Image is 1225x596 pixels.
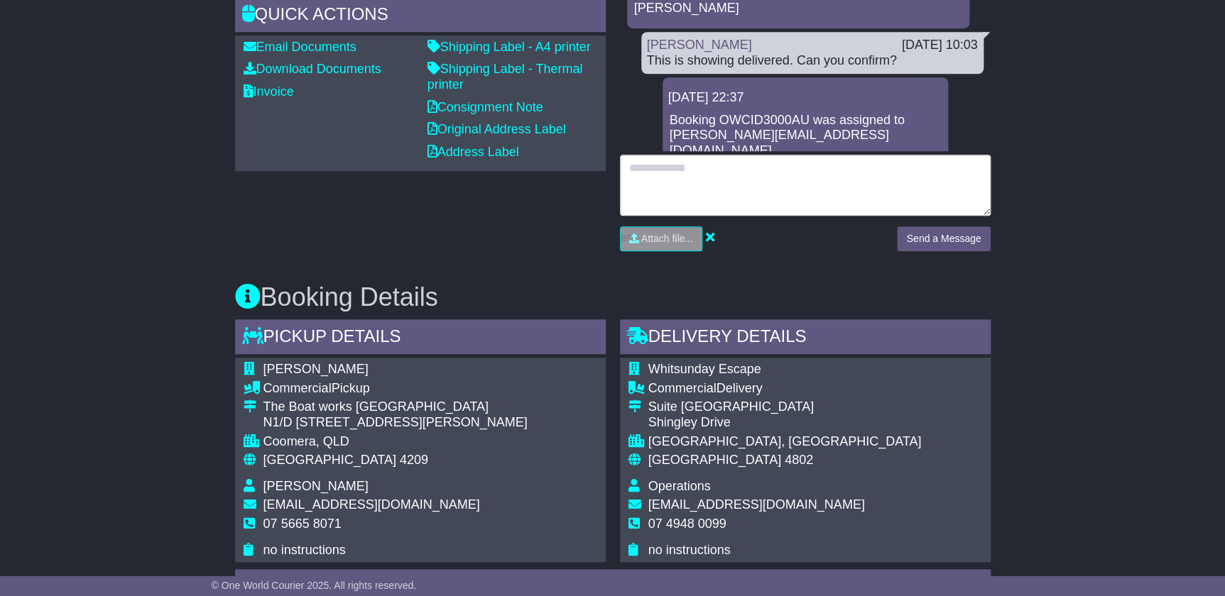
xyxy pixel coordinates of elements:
span: © One World Courier 2025. All rights reserved. [212,580,417,591]
a: Address Label [428,145,519,159]
a: [PERSON_NAME] [647,38,752,52]
span: no instructions [263,543,346,557]
div: [DATE] 10:03 [902,38,978,53]
a: Shipping Label - A4 printer [428,40,591,54]
div: [GEOGRAPHIC_DATA], [GEOGRAPHIC_DATA] [648,434,922,450]
a: Invoice [244,84,294,99]
span: [EMAIL_ADDRESS][DOMAIN_NAME] [263,497,480,512]
div: Coomera, QLD [263,434,528,450]
span: Whitsunday Escape [648,362,761,376]
p: Booking OWCID3000AU was assigned to [PERSON_NAME][EMAIL_ADDRESS][DOMAIN_NAME]. [670,113,941,159]
span: 4802 [785,453,813,467]
button: Send a Message [897,226,990,251]
span: 4209 [400,453,428,467]
span: Operations [648,479,711,493]
div: Shingley Drive [648,415,922,431]
span: 07 5665 8071 [263,517,342,531]
span: [GEOGRAPHIC_DATA] [263,453,396,467]
span: [GEOGRAPHIC_DATA] [648,453,781,467]
span: [PERSON_NAME] [263,362,369,376]
div: The Boat works [GEOGRAPHIC_DATA] [263,399,528,415]
h3: Booking Details [235,283,991,311]
div: [DATE] 22:37 [668,90,942,106]
a: Original Address Label [428,122,566,136]
span: [EMAIL_ADDRESS][DOMAIN_NAME] [648,497,865,512]
span: no instructions [648,543,731,557]
div: Delivery Details [620,319,991,358]
a: Email Documents [244,40,356,54]
div: Delivery [648,381,922,397]
div: This is showing delivered. Can you confirm? [647,53,978,69]
span: [PERSON_NAME] [263,479,369,493]
span: Commercial [263,381,332,395]
div: N1/D [STREET_ADDRESS][PERSON_NAME] [263,415,528,431]
a: Shipping Label - Thermal printer [428,62,583,92]
span: Commercial [648,381,717,395]
a: Consignment Note [428,100,543,114]
span: 07 4948 0099 [648,517,726,531]
div: Pickup [263,381,528,397]
div: Suite [GEOGRAPHIC_DATA] [648,399,922,415]
div: Pickup Details [235,319,606,358]
a: Download Documents [244,62,381,76]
